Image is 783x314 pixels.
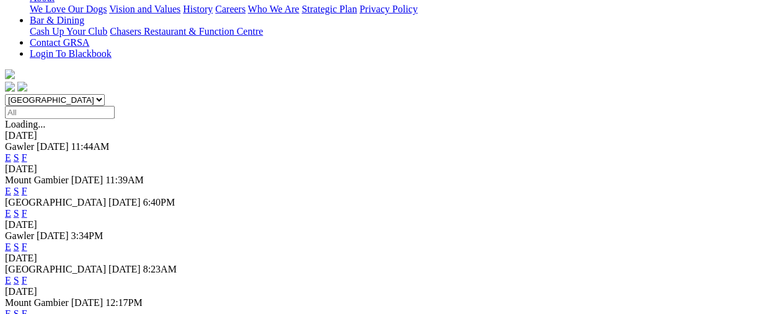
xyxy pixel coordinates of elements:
[71,175,104,185] span: [DATE]
[22,242,27,252] a: F
[5,275,11,286] a: E
[14,208,19,219] a: S
[110,26,263,37] a: Chasers Restaurant & Function Centre
[5,219,778,230] div: [DATE]
[17,82,27,92] img: twitter.svg
[30,15,84,25] a: Bar & Dining
[143,197,175,207] span: 6:40PM
[5,141,34,152] span: Gawler
[360,4,418,14] a: Privacy Policy
[5,164,778,175] div: [DATE]
[302,4,357,14] a: Strategic Plan
[14,242,19,252] a: S
[5,106,115,119] input: Select date
[30,4,107,14] a: We Love Our Dogs
[37,141,69,152] span: [DATE]
[30,26,107,37] a: Cash Up Your Club
[248,4,299,14] a: Who We Are
[143,264,177,274] span: 8:23AM
[5,175,69,185] span: Mount Gambier
[5,82,15,92] img: facebook.svg
[105,297,143,308] span: 12:17PM
[215,4,246,14] a: Careers
[5,230,34,241] span: Gawler
[5,186,11,196] a: E
[5,297,69,308] span: Mount Gambier
[71,141,110,152] span: 11:44AM
[30,4,778,15] div: About
[14,275,19,286] a: S
[183,4,213,14] a: History
[108,264,141,274] span: [DATE]
[105,175,144,185] span: 11:39AM
[22,152,27,163] a: F
[108,197,141,207] span: [DATE]
[5,130,778,141] div: [DATE]
[71,230,104,241] span: 3:34PM
[5,286,778,297] div: [DATE]
[71,297,104,308] span: [DATE]
[30,48,112,59] a: Login To Blackbook
[22,186,27,196] a: F
[30,37,89,48] a: Contact GRSA
[30,26,778,37] div: Bar & Dining
[5,152,11,163] a: E
[37,230,69,241] span: [DATE]
[5,69,15,79] img: logo-grsa-white.png
[14,152,19,163] a: S
[5,197,106,207] span: [GEOGRAPHIC_DATA]
[5,264,106,274] span: [GEOGRAPHIC_DATA]
[22,275,27,286] a: F
[5,253,778,264] div: [DATE]
[109,4,180,14] a: Vision and Values
[5,242,11,252] a: E
[5,119,45,129] span: Loading...
[5,208,11,219] a: E
[22,208,27,219] a: F
[14,186,19,196] a: S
